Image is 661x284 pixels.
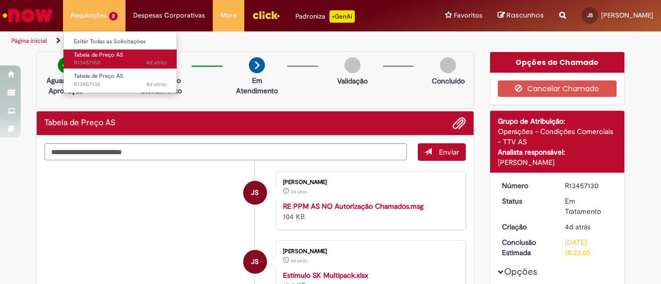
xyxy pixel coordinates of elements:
time: 28/08/2025 11:25:43 [146,59,167,66]
time: 28/08/2025 11:22:56 [291,258,307,264]
time: 28/08/2025 11:23:03 [146,80,167,88]
p: Concluído [432,76,465,86]
span: Favoritos [454,10,482,21]
div: Analista responsável: [498,147,617,157]
a: Aberto R13457150 : Tabela de Preço AS [64,49,177,69]
span: 4d atrás [146,80,167,88]
div: Jose Gabriel Medeiros Souza [243,181,267,205]
span: JS [251,249,259,274]
p: Em Atendimento [232,75,282,96]
div: Padroniza [295,10,355,23]
h2: Tabela de Preço AS Histórico de tíquete [44,119,116,128]
dt: Criação [494,222,558,232]
dt: Número [494,180,558,191]
span: R13457130 [74,80,167,89]
span: JS [251,180,259,205]
p: Validação [337,76,368,86]
div: Em Tratamento [565,196,613,216]
span: 4d atrás [291,189,307,195]
p: +GenAi [329,10,355,23]
a: Estímulo SK Multipack.xlsx [283,271,368,280]
span: Rascunhos [507,10,544,20]
img: click_logo_yellow_360x200.png [252,7,280,23]
dt: Status [494,196,558,206]
span: Despesas Corporativas [133,10,205,21]
div: [DATE] 15:23:05 [565,237,613,258]
div: Operações - Condições Comerciais - TTV AS [498,126,617,147]
ul: Trilhas de página [8,31,433,51]
span: 4d atrás [291,258,307,264]
button: Enviar [418,143,466,161]
textarea: Digite sua mensagem aqui... [44,143,407,160]
span: Tabela de Preço AS [74,51,123,59]
span: Tabela de Preço AS [74,72,123,80]
div: [PERSON_NAME] [283,248,455,255]
img: img-circle-grey.png [344,57,360,73]
span: Requisições [71,10,107,21]
div: R13457130 [565,180,613,191]
button: Cancelar Chamado [498,80,617,97]
ul: Requisições [63,31,177,93]
span: More [221,10,237,21]
span: 4d atrás [146,59,167,66]
time: 28/08/2025 11:23:02 [565,222,590,231]
span: [PERSON_NAME] [601,11,653,20]
img: arrow-next.png [249,57,265,73]
div: Jose Gabriel Medeiros Souza [243,250,267,274]
div: [PERSON_NAME] [283,179,455,186]
a: Exibir Todas as Solicitações [64,36,177,47]
div: [PERSON_NAME] [498,157,617,168]
dt: Conclusão Estimada [494,237,558,258]
img: img-circle-grey.png [440,57,456,73]
a: RE PPM AS NO Autorização Chamados.msg [283,202,423,211]
a: Aberto R13457130 : Tabela de Preço AS [64,71,177,90]
span: 2 [109,12,118,21]
span: Enviar [439,147,459,157]
img: ServiceNow [1,5,54,26]
div: 104 KB [283,201,455,222]
a: Rascunhos [498,11,544,21]
div: 28/08/2025 11:23:02 [565,222,613,232]
div: Grupo de Atribuição: [498,116,617,126]
img: check-circle-green.png [58,57,74,73]
button: Adicionar anexos [452,116,466,130]
span: JS [587,12,593,19]
a: Página inicial [11,37,47,45]
div: Opções do Chamado [490,52,625,73]
span: 4d atrás [565,222,590,231]
p: Aguardando Aprovação [41,75,91,96]
span: R13457150 [74,59,167,67]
